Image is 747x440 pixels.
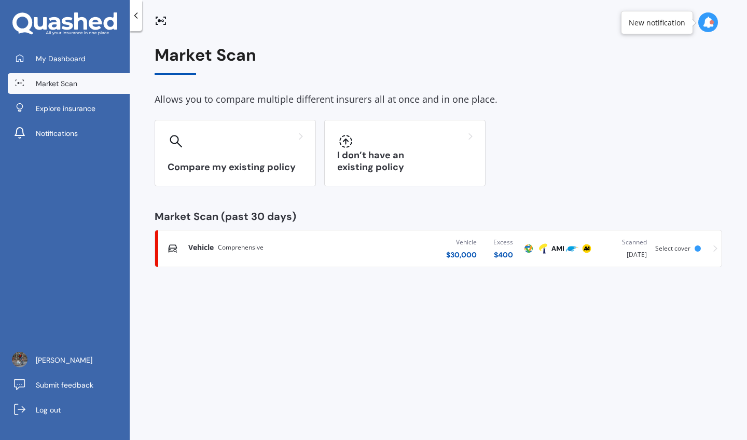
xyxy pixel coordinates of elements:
img: Trade Me Insurance [566,242,578,255]
a: VehicleComprehensiveVehicle$30,000Excess$400ProtectaTowerAMITrade Me InsuranceAAScanned[DATE]Sele... [155,230,722,267]
span: Select cover [655,244,690,253]
img: Tower [537,242,549,255]
h3: Compare my existing policy [168,161,303,173]
a: My Dashboard [8,48,130,69]
span: Submit feedback [36,380,93,390]
span: [PERSON_NAME] [36,355,92,365]
a: Submit feedback [8,375,130,395]
div: Vehicle [446,237,477,247]
img: AA [580,242,593,255]
div: Scanned [602,237,647,247]
img: Protecta [522,242,535,255]
div: Excess [493,237,513,247]
a: Notifications [8,123,130,144]
div: Market Scan [155,46,722,75]
span: Market Scan [36,78,77,89]
img: AMI [551,242,564,255]
img: ACg8ocKoO2hF5j9bGfxGlwJK7VIeCm9cyjoNuLvP_rVtJjueeRy3Z5k=s96-c [12,352,27,367]
span: Log out [36,405,61,415]
div: $ 30,000 [446,250,477,260]
a: Explore insurance [8,98,130,119]
div: Allows you to compare multiple different insurers all at once and in one place. [155,92,722,107]
h3: I don’t have an existing policy [337,149,473,173]
div: New notification [629,18,685,28]
a: Log out [8,400,130,420]
span: Notifications [36,128,78,139]
span: Explore insurance [36,103,95,114]
span: Comprehensive [218,242,264,253]
div: [DATE] [602,237,647,260]
div: $ 400 [493,250,513,260]
a: Market Scan [8,73,130,94]
span: Vehicle [188,242,214,253]
div: Market Scan (past 30 days) [155,211,722,222]
span: My Dashboard [36,53,86,64]
a: [PERSON_NAME] [8,350,130,370]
